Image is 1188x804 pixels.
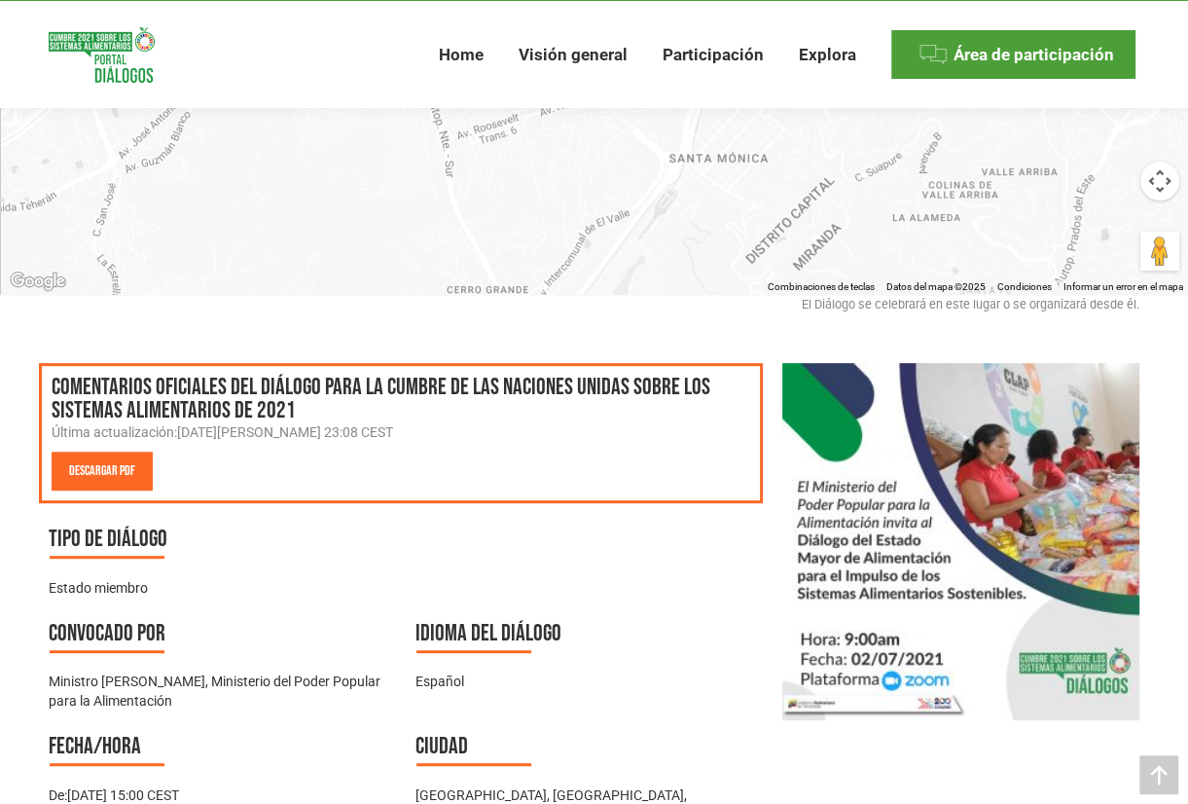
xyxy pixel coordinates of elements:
[768,280,875,294] button: Combinaciones de teclas
[1063,281,1183,292] a: Informar un error en el mapa
[6,269,70,294] img: Google
[1140,232,1179,271] button: Arrastra el hombrecito naranja al mapa para abrir Street View
[49,730,396,766] h3: Fecha/hora
[954,45,1114,65] span: Área de participación
[663,45,764,65] span: Participación
[799,45,856,65] span: Explora
[519,45,628,65] span: Visión general
[49,672,396,711] div: Ministro [PERSON_NAME], Ministerio del Poder Popular para la Alimentación
[997,281,1052,292] a: Condiciones (se abre en una nueva pestaña)
[177,424,393,440] time: [DATE][PERSON_NAME] 23:08 CEST
[415,730,763,766] h3: Ciudad
[6,269,70,294] a: Abrir esta área en Google Maps (se abre en una ventana nueva)
[52,376,750,422] h3: Comentarios oficiales del Diálogo para la Cumbre de las Naciones Unidas sobre los Sistemas Alimen...
[439,45,484,65] span: Home
[52,452,153,491] a: Descargar PDF
[886,281,986,292] span: Datos del mapa ©2025
[1140,162,1179,201] button: Controles de visualización del mapa
[49,578,396,598] div: Estado miembro
[415,617,763,653] h3: Idioma del Diálogo
[67,787,179,803] time: [DATE] 15:00 CEST
[49,617,396,653] h3: Convocado por
[49,27,155,83] img: Food Systems Summit Dialogues
[52,422,750,442] div: Última actualización:
[49,295,1139,324] div: El Diálogo se celebrará en este lugar o se organizará desde él.
[918,40,948,69] img: Menu icon
[49,523,396,559] h3: Tipo de diálogo
[415,672,763,691] div: Español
